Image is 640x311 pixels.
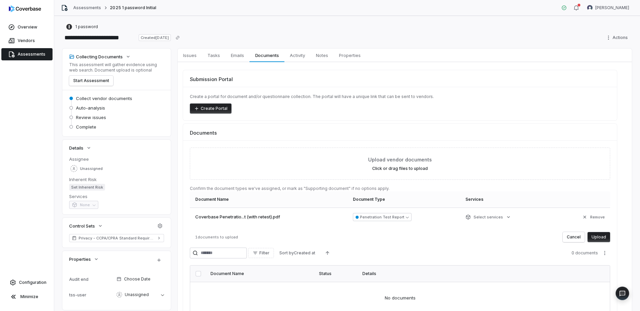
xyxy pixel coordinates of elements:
[114,272,167,286] button: Choose Date
[69,234,164,242] a: Privacy - CCPA/CPRA Standard Requirements
[69,76,113,86] button: Start Assessment
[69,292,114,297] div: tss-user
[587,232,610,242] button: Upload
[19,280,46,285] span: Configuration
[583,3,633,13] button: Amanda Pettenati avatar[PERSON_NAME]
[319,271,354,276] div: Status
[259,250,269,256] span: Filter
[180,51,199,60] span: Issues
[349,191,461,208] th: Document Type
[69,145,83,151] span: Details
[211,271,311,276] div: Document Name
[80,166,103,171] span: Unassigned
[1,35,53,47] a: Vendors
[190,186,610,191] p: Confirm the document types we've assigned, or mark as "Supporting document" if no options apply.
[463,211,513,223] button: Select services
[67,142,94,154] button: Details
[190,94,610,99] p: Create a portal for document and/or questionnaire collection. The portal will have a unique link ...
[248,248,274,258] button: Filter
[18,52,45,57] span: Assessments
[73,5,101,11] a: Assessments
[461,191,552,208] th: Services
[205,51,223,60] span: Tasks
[69,277,114,282] div: Audit end
[325,250,330,256] svg: Ascending
[139,34,171,41] span: Created [DATE]
[79,235,155,241] span: Privacy - CCPA/CPRA Standard Requirements
[69,156,164,162] dt: Assignee
[67,51,133,63] button: Collecting Documents
[287,51,308,60] span: Activity
[587,5,593,11] img: Amanda Pettenati avatar
[76,95,132,101] span: Collect vendor documents
[172,32,184,44] button: Copy link
[124,276,151,282] span: Choose Date
[69,62,164,73] p: This assessment will gather evidence using web search. Document upload is optional
[75,24,98,30] span: 1 password
[572,250,598,256] span: 0 documents
[18,24,37,30] span: Overview
[563,232,585,242] button: Cancel
[228,51,247,60] span: Emails
[76,114,106,120] span: Review issues
[69,256,91,262] span: Properties
[604,33,632,43] button: Actions
[1,21,53,33] a: Overview
[353,213,412,221] button: Penetration Test Report
[195,235,238,239] span: 1 documents to upload
[69,184,105,191] span: Set Inherent Risk
[110,5,156,11] span: 2025 1 password Initial
[3,276,51,289] a: Configuration
[253,51,282,60] span: Documents
[3,290,51,304] button: Minimize
[336,51,363,60] span: Properties
[1,48,53,60] a: Assessments
[69,223,95,229] span: Control Sets
[275,248,319,258] button: Sort byCreated at
[67,220,105,232] button: Control Sets
[69,54,123,60] div: Collecting Documents
[18,38,35,43] span: Vendors
[313,51,331,60] span: Notes
[372,166,428,171] label: Click or drag files to upload
[595,5,629,11] span: [PERSON_NAME]
[190,76,233,83] span: Submission Portal
[190,191,349,208] th: Document Name
[195,214,280,220] span: Coverbase Penetratio...t (with retest).pdf
[9,5,41,12] img: logo-D7KZi-bG.svg
[580,211,607,223] button: Remove
[368,156,432,163] span: Upload vendor documents
[76,124,96,130] span: Complete
[125,292,149,297] span: Unassigned
[190,129,217,136] span: Documents
[67,253,101,265] button: Properties
[69,176,164,182] dt: Inherent Risk
[599,248,610,258] button: More actions
[64,21,100,33] button: https://1password.com/1 password
[20,294,38,299] span: Minimize
[362,271,589,276] div: Details
[76,105,105,111] span: Auto-analysis
[69,193,164,199] dt: Services
[190,103,232,114] button: Create Portal
[321,248,334,258] button: Ascending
